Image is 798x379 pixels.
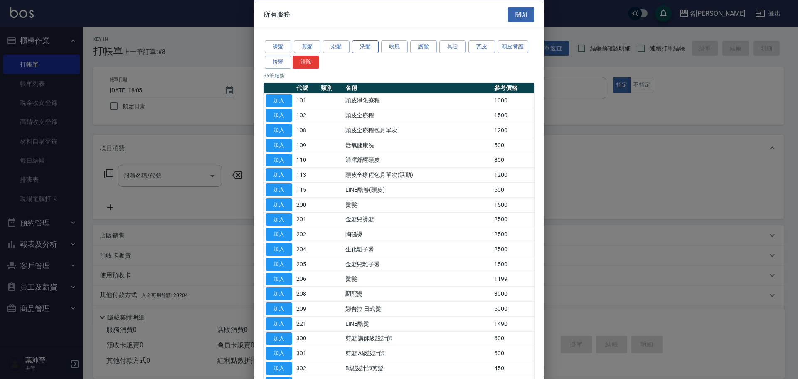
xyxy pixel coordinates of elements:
button: 加入 [266,124,292,137]
td: 2500 [492,227,534,242]
th: 名稱 [343,82,492,93]
button: 加入 [266,317,292,330]
td: 燙髮 [343,272,492,287]
button: 加入 [266,228,292,241]
td: 102 [294,108,319,123]
td: 500 [492,346,534,361]
button: 加入 [266,154,292,166]
button: 接髮 [265,55,291,68]
td: 201 [294,212,319,227]
button: 加入 [266,362,292,375]
button: 加入 [266,243,292,256]
td: 1000 [492,93,534,108]
td: 5000 [492,301,534,316]
td: 頭皮全療程包月單次(活動) [343,167,492,182]
th: 類別 [319,82,343,93]
td: 1500 [492,108,534,123]
button: 關閉 [508,7,534,22]
td: 110 [294,153,319,168]
td: 金髮兒離子燙 [343,257,492,272]
td: 1490 [492,316,534,331]
td: 202 [294,227,319,242]
td: 500 [492,138,534,153]
td: 108 [294,123,319,138]
td: B級設計師剪髮 [343,361,492,376]
td: 3000 [492,286,534,301]
td: 1199 [492,272,534,287]
td: 109 [294,138,319,153]
td: 娜普拉 日式燙 [343,301,492,316]
td: 燙髮 [343,197,492,212]
button: 加入 [266,139,292,151]
td: 300 [294,331,319,346]
td: 1200 [492,123,534,138]
td: 頭皮全療程 [343,108,492,123]
td: 陶磁燙 [343,227,492,242]
td: 金髮兒燙髮 [343,212,492,227]
button: 清除 [293,55,319,68]
td: 活氧健康洗 [343,138,492,153]
td: LINE酷卷(頭皮) [343,182,492,197]
td: 450 [492,361,534,376]
td: 208 [294,286,319,301]
td: 1500 [492,197,534,212]
td: 101 [294,93,319,108]
button: 吹風 [381,40,408,53]
td: 清潔舒醒頭皮 [343,153,492,168]
td: 221 [294,316,319,331]
button: 其它 [439,40,466,53]
button: 加入 [266,272,292,285]
td: 剪髮 講師級設計師 [343,331,492,346]
td: 204 [294,242,319,257]
td: LINE酷燙 [343,316,492,331]
td: 頭皮全療程包月單次 [343,123,492,138]
button: 加入 [266,168,292,181]
td: 205 [294,257,319,272]
button: 加入 [266,287,292,300]
button: 剪髮 [294,40,320,53]
td: 1500 [492,257,534,272]
button: 洗髮 [352,40,379,53]
button: 加入 [266,198,292,211]
button: 加入 [266,183,292,196]
button: 加入 [266,302,292,315]
th: 參考價格 [492,82,534,93]
button: 加入 [266,94,292,107]
th: 代號 [294,82,319,93]
td: 302 [294,361,319,376]
td: 頭皮淨化療程 [343,93,492,108]
td: 1200 [492,167,534,182]
button: 加入 [266,332,292,345]
td: 115 [294,182,319,197]
td: 301 [294,346,319,361]
button: 瓦皮 [468,40,495,53]
td: 生化離子燙 [343,242,492,257]
td: 600 [492,331,534,346]
button: 燙髮 [265,40,291,53]
td: 2500 [492,242,534,257]
td: 800 [492,153,534,168]
p: 95 筆服務 [264,72,534,79]
td: 209 [294,301,319,316]
button: 加入 [266,258,292,270]
button: 加入 [266,213,292,226]
td: 206 [294,272,319,287]
td: 200 [294,197,319,212]
td: 500 [492,182,534,197]
button: 護髮 [410,40,437,53]
button: 加入 [266,109,292,122]
button: 頭皮養護 [498,40,528,53]
button: 染髮 [323,40,350,53]
button: 加入 [266,347,292,360]
td: 調配燙 [343,286,492,301]
td: 113 [294,167,319,182]
td: 剪髮 A級設計師 [343,346,492,361]
span: 所有服務 [264,10,290,18]
td: 2500 [492,212,534,227]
